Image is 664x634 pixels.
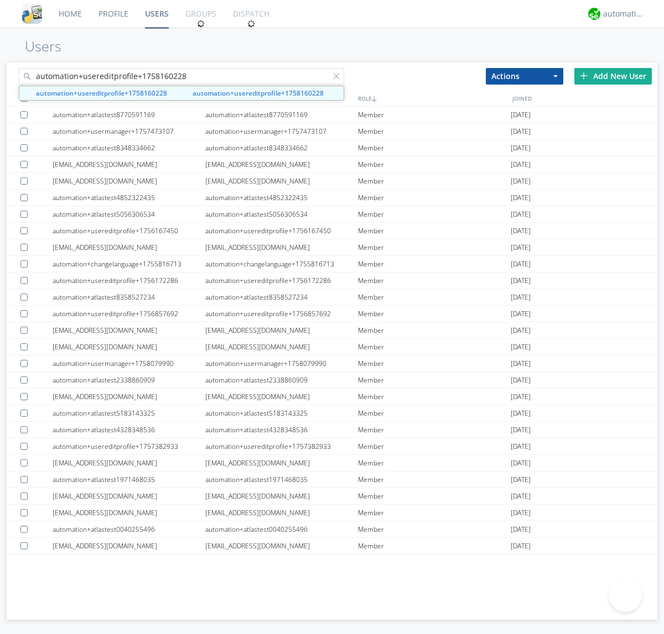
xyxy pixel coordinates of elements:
div: [EMAIL_ADDRESS][DOMAIN_NAME] [53,389,205,405]
div: automation+usereditprofile+1756172286 [205,273,358,289]
div: [EMAIL_ADDRESS][DOMAIN_NAME] [53,156,205,172]
div: Member [358,173,511,189]
a: [EMAIL_ADDRESS][DOMAIN_NAME][EMAIL_ADDRESS][DOMAIN_NAME]Member[DATE] [7,505,657,521]
span: [DATE] [511,206,531,223]
span: [DATE] [511,521,531,538]
span: [DATE] [511,107,531,123]
div: automation+usermanager+1758079990 [53,355,205,371]
div: automation+atlastest8348334662 [53,140,205,156]
button: Actions [486,68,563,85]
span: [DATE] [511,471,531,488]
div: Member [358,273,511,289]
div: Member [358,505,511,521]
a: automation+usereditprofile+1756172286automation+usereditprofile+1756172286Member[DATE] [7,273,657,289]
a: automation+atlastest8348334662automation+atlastest8348334662Member[DATE] [7,140,657,156]
div: Member [358,372,511,388]
div: [EMAIL_ADDRESS][DOMAIN_NAME] [53,455,205,471]
div: [EMAIL_ADDRESS][DOMAIN_NAME] [205,488,358,504]
span: [DATE] [511,538,531,554]
span: [DATE] [511,505,531,521]
div: [EMAIL_ADDRESS][DOMAIN_NAME] [53,488,205,504]
span: [DATE] [511,438,531,455]
div: Member [358,140,511,156]
div: automation+atlastest0040255496 [205,521,358,537]
a: automation+atlastest2338860909automation+atlastest2338860909Member[DATE] [7,372,657,389]
div: automation+usereditprofile+1757382933 [205,438,358,454]
div: automation+atlastest5183143325 [205,405,358,421]
div: automation+atlastest9439430566 [53,554,205,570]
a: [EMAIL_ADDRESS][DOMAIN_NAME][EMAIL_ADDRESS][DOMAIN_NAME]Member[DATE] [7,455,657,471]
div: Member [358,256,511,272]
span: [DATE] [511,488,531,505]
span: [DATE] [511,190,531,206]
a: automation+usermanager+1758079990automation+usermanager+1758079990Member[DATE] [7,355,657,372]
div: Member [358,123,511,139]
div: Member [358,107,511,123]
div: automation+atlastest8348334662 [205,140,358,156]
a: automation+usereditprofile+1757382933automation+usereditprofile+1757382933Member[DATE] [7,438,657,455]
div: automation+atlastest4852322435 [205,190,358,206]
a: automation+atlastest0040255496automation+atlastest0040255496Member[DATE] [7,521,657,538]
div: automation+atlastest0040255496 [53,521,205,537]
div: automation+usereditprofile+1756857692 [205,306,358,322]
strong: automation+usereditprofile+1758160228 [193,88,324,98]
span: [DATE] [511,140,531,156]
div: Member [358,339,511,355]
a: automation+usereditprofile+1756167450automation+usereditprofile+1756167450Member[DATE] [7,223,657,239]
div: automation+atlastest8770591169 [205,107,358,123]
span: [DATE] [511,173,531,190]
span: [DATE] [511,339,531,355]
span: [DATE] [511,256,531,273]
div: Member [358,422,511,438]
div: Member [358,322,511,338]
div: automation+atlastest5056306534 [53,206,205,222]
div: [EMAIL_ADDRESS][DOMAIN_NAME] [205,538,358,554]
span: [DATE] [511,355,531,372]
div: Member [358,438,511,454]
div: Member [358,156,511,172]
a: automation+usermanager+1757473107automation+usermanager+1757473107Member[DATE] [7,123,657,140]
div: automation+usereditprofile+1756167450 [53,223,205,239]
div: automation+changelanguage+1755816713 [205,256,358,272]
span: [DATE] [511,554,531,571]
div: automation+atlastest5056306534 [205,206,358,222]
div: automation+usereditprofile+1756167450 [205,223,358,239]
a: automation+atlastest5183143325automation+atlastest5183143325Member[DATE] [7,405,657,422]
div: automation+atlastest1971468035 [205,471,358,488]
div: ROLE [355,90,510,106]
div: Member [358,521,511,537]
div: [EMAIL_ADDRESS][DOMAIN_NAME] [205,156,358,172]
div: automation+usereditprofile+1756857692 [53,306,205,322]
div: automation+atlastest4328348536 [205,422,358,438]
div: Member [358,239,511,255]
img: spin.svg [197,20,205,28]
span: [DATE] [511,405,531,422]
span: [DATE] [511,389,531,405]
div: [EMAIL_ADDRESS][DOMAIN_NAME] [205,239,358,255]
div: automation+changelanguage+1755816713 [53,256,205,272]
a: automation+atlastest4852322435automation+atlastest4852322435Member[DATE] [7,190,657,206]
div: automation+atlastest2338860909 [53,372,205,388]
a: [EMAIL_ADDRESS][DOMAIN_NAME][EMAIL_ADDRESS][DOMAIN_NAME]Member[DATE] [7,339,657,355]
div: automation+atlas [603,8,645,19]
div: automation+atlastest8358527234 [205,289,358,305]
div: [EMAIL_ADDRESS][DOMAIN_NAME] [205,389,358,405]
div: [EMAIL_ADDRESS][DOMAIN_NAME] [205,322,358,338]
div: Member [358,471,511,488]
span: [DATE] [511,123,531,140]
span: [DATE] [511,322,531,339]
a: [EMAIL_ADDRESS][DOMAIN_NAME][EMAIL_ADDRESS][DOMAIN_NAME]Member[DATE] [7,173,657,190]
div: automation+atlastest2338860909 [205,372,358,388]
div: [EMAIL_ADDRESS][DOMAIN_NAME] [205,505,358,521]
a: automation+atlastest8770591169automation+atlastest8770591169Member[DATE] [7,107,657,123]
span: [DATE] [511,422,531,438]
a: [EMAIL_ADDRESS][DOMAIN_NAME][EMAIL_ADDRESS][DOMAIN_NAME]Member[DATE] [7,389,657,405]
a: automation+usereditprofile+1756857692automation+usereditprofile+1756857692Member[DATE] [7,306,657,322]
input: Search users [19,68,344,85]
div: Member [358,306,511,322]
div: Member [358,554,511,570]
span: [DATE] [511,306,531,322]
div: Member [358,405,511,421]
span: [DATE] [511,289,531,306]
div: Member [358,538,511,554]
